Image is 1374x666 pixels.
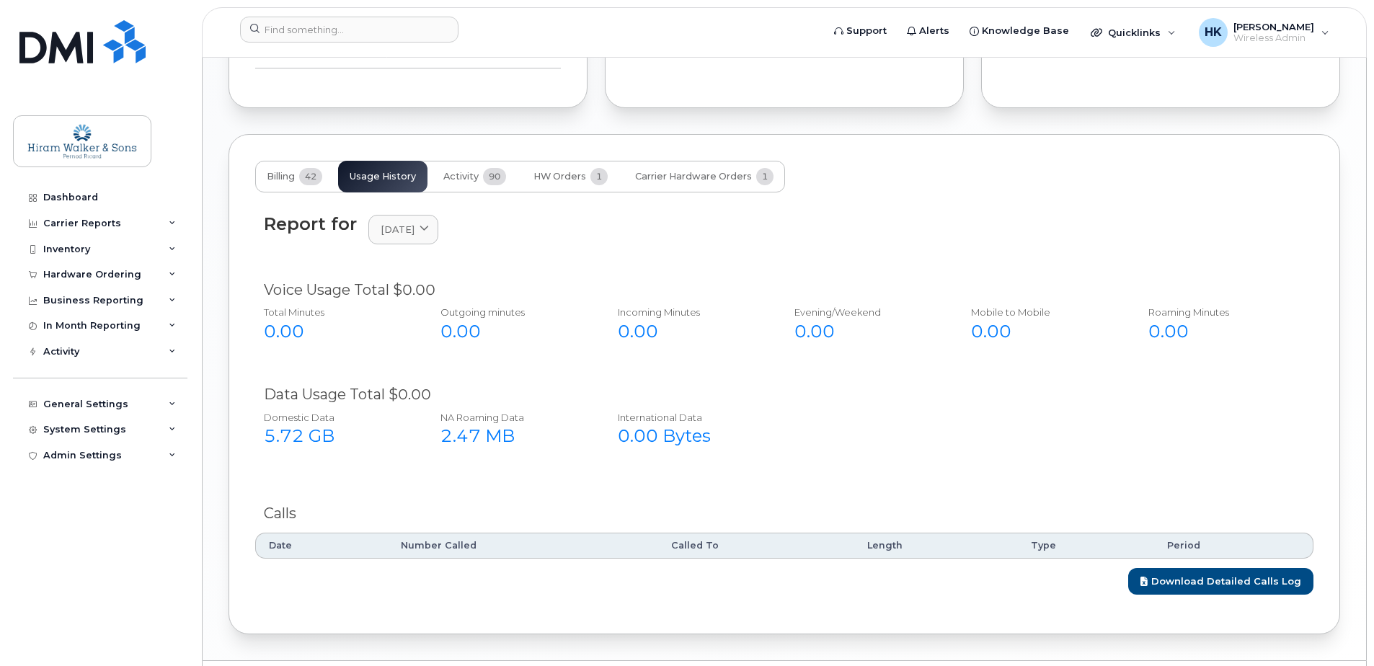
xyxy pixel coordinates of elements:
[443,171,479,182] span: Activity
[533,171,586,182] span: HW Orders
[1148,306,1293,319] div: Roaming Minutes
[756,168,774,185] span: 1
[299,168,322,185] span: 42
[440,411,585,425] div: NA Roaming Data
[794,319,939,344] div: 0.00
[264,214,357,234] div: Report for
[440,424,585,448] div: 2.47 MB
[1128,568,1313,595] a: Download Detailed Calls Log
[240,17,458,43] input: Find something...
[618,424,763,448] div: 0.00 Bytes
[824,17,897,45] a: Support
[919,24,949,38] span: Alerts
[1081,18,1186,47] div: Quicklinks
[982,24,1069,38] span: Knowledge Base
[635,171,752,182] span: Carrier Hardware Orders
[264,424,409,448] div: 5.72 GB
[1205,24,1222,41] span: HK
[264,280,1305,301] div: Voice Usage Total $0.00
[590,168,608,185] span: 1
[255,533,388,559] th: Date
[846,24,887,38] span: Support
[264,503,1305,524] div: Calls
[1148,319,1293,344] div: 0.00
[368,215,438,244] a: [DATE]
[897,17,959,45] a: Alerts
[1018,533,1154,559] th: Type
[618,319,763,344] div: 0.00
[959,17,1079,45] a: Knowledge Base
[483,168,506,185] span: 90
[1108,27,1161,38] span: Quicklinks
[388,533,659,559] th: Number Called
[264,306,409,319] div: Total Minutes
[267,171,295,182] span: Billing
[971,319,1116,344] div: 0.00
[794,306,939,319] div: Evening/Weekend
[1154,533,1313,559] th: Period
[618,306,763,319] div: Incoming Minutes
[971,306,1116,319] div: Mobile to Mobile
[264,319,409,344] div: 0.00
[440,319,585,344] div: 0.00
[381,223,415,236] span: [DATE]
[618,411,763,425] div: International Data
[1233,32,1314,44] span: Wireless Admin
[440,306,585,319] div: Outgoing minutes
[264,384,1305,405] div: Data Usage Total $0.00
[264,411,409,425] div: Domestic Data
[1233,21,1314,32] span: [PERSON_NAME]
[854,533,1017,559] th: Length
[658,533,854,559] th: Called To
[1189,18,1339,47] div: Humza Khan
